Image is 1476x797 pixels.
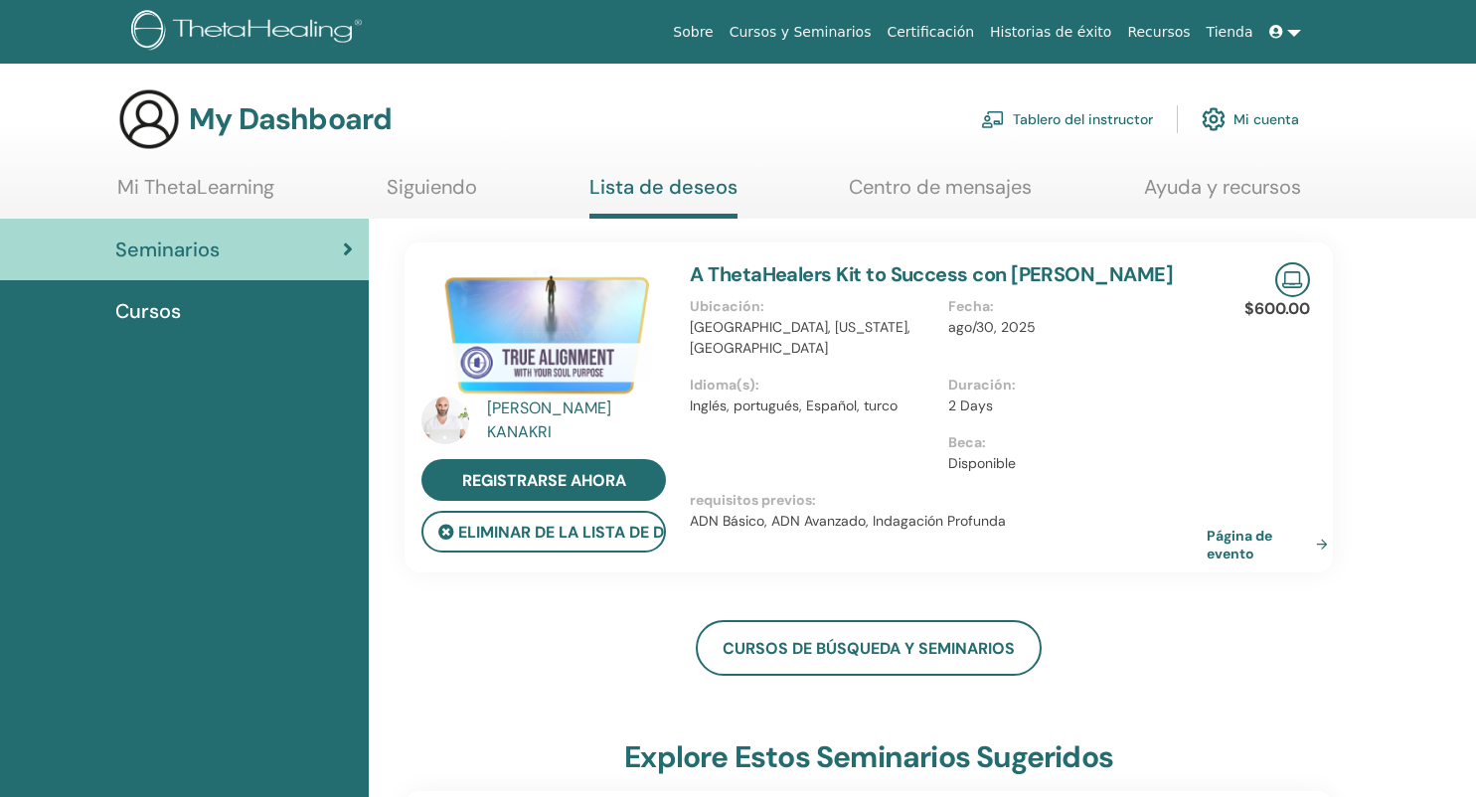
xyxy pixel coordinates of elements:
span: Cursos [115,296,181,326]
a: Centro de mensajes [849,175,1032,214]
img: default.jpg [421,397,469,444]
img: chalkboard-teacher.svg [981,110,1005,128]
p: Idioma(s) : [690,375,936,396]
a: Ayuda y recursos [1144,175,1301,214]
img: generic-user-icon.jpg [117,87,181,151]
span: Seminarios [115,235,220,264]
p: Disponible [948,453,1195,474]
img: A ThetaHealers Kit to Success [421,262,666,402]
a: Cursos y Seminarios [722,14,880,51]
a: Recursos [1119,14,1198,51]
p: ago/30, 2025 [948,317,1195,338]
p: 2 Days [948,396,1195,416]
a: Lista de deseos [589,175,738,219]
a: Mi ThetaLearning [117,175,274,214]
button: Eliminar de la lista de deseos [421,511,666,553]
p: ADN Básico, ADN Avanzado, Indagación Profunda [690,511,1207,532]
a: A ThetaHealers Kit to Success con [PERSON_NAME] [690,261,1173,287]
img: logo.png [131,10,369,55]
h3: Explore estos seminarios sugeridos [624,739,1113,775]
p: requisitos previos : [690,490,1207,511]
a: Tablero del instructor [981,97,1153,141]
p: Fecha : [948,296,1195,317]
span: registrarse ahora [462,470,626,491]
a: Sobre [665,14,721,51]
a: Historias de éxito [982,14,1119,51]
img: Live Online Seminar [1275,262,1310,297]
p: [GEOGRAPHIC_DATA], [US_STATE], [GEOGRAPHIC_DATA] [690,317,936,359]
p: $600.00 [1244,297,1310,321]
a: Mi cuenta [1202,97,1299,141]
a: Tienda [1199,14,1261,51]
img: cog.svg [1202,102,1226,136]
p: Duración : [948,375,1195,396]
a: Cursos de búsqueda y seminarios [696,620,1042,676]
p: Beca : [948,432,1195,453]
p: Inglés, portugués, Español, turco [690,396,936,416]
p: Ubicación : [690,296,936,317]
a: [PERSON_NAME] KANAKRI [487,397,671,444]
a: registrarse ahora [421,459,666,501]
a: Siguiendo [387,175,477,214]
a: Certificación [879,14,982,51]
h3: My Dashboard [189,101,392,137]
a: Página de evento [1207,527,1336,562]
